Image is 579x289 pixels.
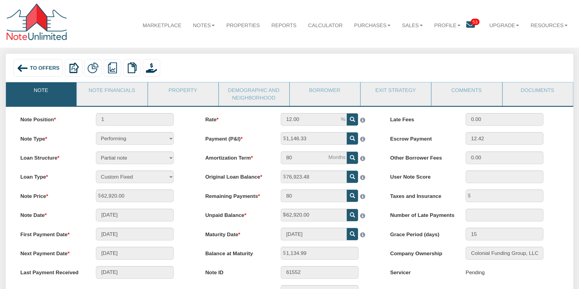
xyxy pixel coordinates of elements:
span: 53 [471,19,479,25]
input: This field can contain only numeric characters [281,113,347,126]
a: Exit Strategy [361,82,430,98]
a: Reports [266,16,302,34]
label: Amortization Term [199,151,274,162]
input: MM/DD/YYYY [96,266,174,279]
img: reports.png [107,62,118,73]
label: Note Type [14,132,89,142]
label: Note ID [199,266,274,276]
label: Next Payment Date [14,247,89,257]
a: Documents [503,82,572,98]
img: partial.png [87,62,98,73]
label: Remaining Payments [199,189,274,200]
a: 53 [466,16,484,35]
input: MM/DD/YYYY [96,209,174,221]
a: Demographic and Neighborhood [219,82,289,106]
a: Borrower [290,82,359,98]
a: Profile [429,16,466,34]
label: Note Date [14,209,89,219]
a: Notes [187,16,221,34]
label: Escrow Payment [384,132,459,142]
label: Last Payment Received [14,266,89,276]
label: Maturity Date [199,228,274,238]
label: Rate [199,113,274,123]
label: Original Loan Balance [199,170,274,181]
label: Loan Type [14,170,89,181]
label: Note Position [14,113,89,123]
label: Taxes and Insurance [384,189,459,200]
label: Other Borrower Fees [384,151,459,162]
a: Calculator [302,16,348,34]
label: Unpaid Balance [199,209,274,219]
label: Number of Late Payments [384,209,459,219]
img: copy.png [127,62,138,73]
a: Purchases [348,16,396,34]
label: Servicer [384,266,459,276]
img: export.svg [68,62,79,73]
label: Late Fees [384,113,459,123]
label: Loan Structure [14,151,89,162]
a: Upgrade [484,16,525,34]
label: User Note Score [384,170,459,181]
label: Grace Period (days) [384,228,459,238]
label: Note Price [14,189,89,200]
a: Properties [220,16,265,34]
label: Payment (P&I) [199,132,274,142]
a: Resources [525,16,573,34]
a: Comments [432,82,501,98]
label: First Payment Date [14,228,89,238]
label: Company Ownership [384,247,459,257]
span: To Offers [30,65,60,71]
a: Property [148,82,218,98]
input: MM/DD/YYYY [96,247,174,259]
img: back_arrow_left_icon.svg [17,62,28,74]
input: MM/DD/YYYY [281,228,347,240]
a: Sales [396,16,429,34]
img: purchase_offer.png [146,62,157,73]
label: Balance at Maturity [199,247,274,257]
div: Pending [466,266,485,279]
a: Note [6,82,76,98]
input: MM/DD/YYYY [96,228,174,240]
a: Note Financials [77,82,147,98]
a: Marketplace [137,16,187,34]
